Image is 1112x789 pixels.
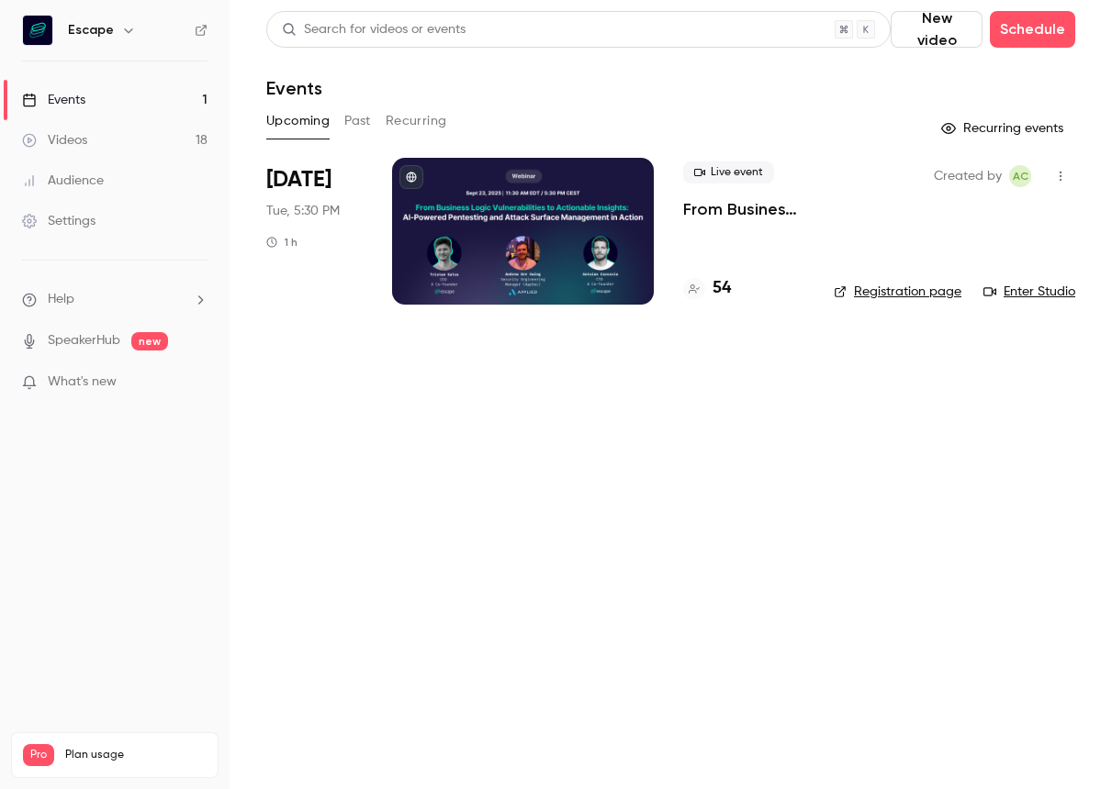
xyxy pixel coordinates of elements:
[933,114,1075,143] button: Recurring events
[22,290,208,309] li: help-dropdown-opener
[266,106,330,136] button: Upcoming
[22,131,87,150] div: Videos
[68,21,114,39] h6: Escape
[891,11,983,48] button: New video
[683,198,804,220] a: From Business Logic Vulnerabilities to Actionable Insights: AI-powered Pentesting + ASM in Action
[344,106,371,136] button: Past
[65,748,207,762] span: Plan usage
[131,332,168,350] span: new
[185,374,208,391] iframe: Noticeable Trigger
[266,165,331,194] span: [DATE]
[1009,165,1031,187] span: Alexandra Charikova
[266,202,340,220] span: Tue, 5:30 PM
[683,161,774,183] span: Live event
[48,290,74,309] span: Help
[282,20,466,39] div: Search for videos or events
[266,235,298,250] div: 1 h
[23,16,52,45] img: Escape
[22,91,85,109] div: Events
[834,283,961,301] a: Registration page
[22,172,104,190] div: Audience
[683,276,731,301] a: 54
[934,165,1002,187] span: Created by
[48,372,117,392] span: What's new
[983,283,1075,301] a: Enter Studio
[990,11,1075,48] button: Schedule
[48,331,120,350] a: SpeakerHub
[22,212,95,230] div: Settings
[266,77,322,99] h1: Events
[23,744,54,766] span: Pro
[713,276,731,301] h4: 54
[1013,165,1028,187] span: AC
[266,158,363,305] div: Sep 23 Tue, 5:30 PM (Europe/Amsterdam)
[386,106,447,136] button: Recurring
